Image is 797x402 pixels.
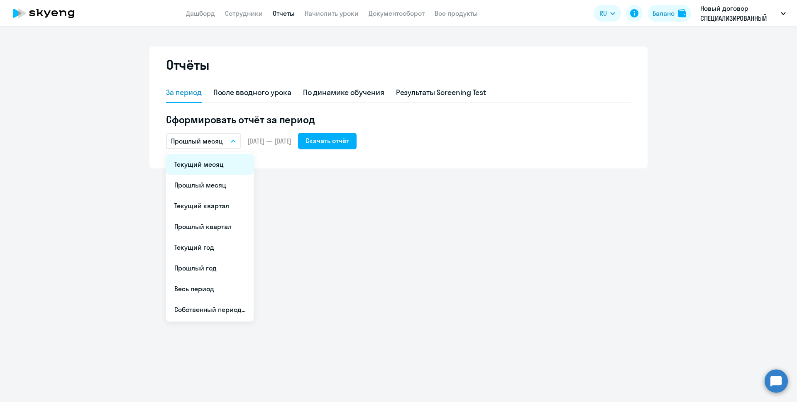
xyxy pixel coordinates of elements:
[369,9,425,17] a: Документооборот
[700,3,777,23] p: Новый договор СПЕЦИАЛИЗИРОВАННЫЙ ДЕПОЗИТАРИЙ ИНФИНИТУМ, СПЕЦИАЛИЗИРОВАННЫЙ ДЕПОЗИТАРИЙ ИНФИНИТУМ, АО
[648,5,691,22] button: Балансbalance
[305,9,359,17] a: Начислить уроки
[653,8,675,18] div: Баланс
[594,5,621,22] button: RU
[696,3,790,23] button: Новый договор СПЕЦИАЛИЗИРОВАННЫЙ ДЕПОЗИТАРИЙ ИНФИНИТУМ, СПЕЦИАЛИЗИРОВАННЫЙ ДЕПОЗИТАРИЙ ИНФИНИТУМ, АО
[171,136,223,146] p: Прошлый месяц
[273,9,295,17] a: Отчеты
[166,87,202,98] div: За период
[247,136,291,146] span: [DATE] — [DATE]
[599,8,607,18] span: RU
[166,133,241,149] button: Прошлый месяц
[166,152,254,322] ul: RU
[213,87,291,98] div: После вводного урока
[303,87,384,98] div: По динамике обучения
[678,9,686,17] img: balance
[306,136,349,146] div: Скачать отчёт
[166,56,209,73] h2: Отчёты
[435,9,478,17] a: Все продукты
[186,9,215,17] a: Дашборд
[396,87,487,98] div: Результаты Screening Test
[298,133,357,149] button: Скачать отчёт
[166,113,631,126] h5: Сформировать отчёт за период
[225,9,263,17] a: Сотрудники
